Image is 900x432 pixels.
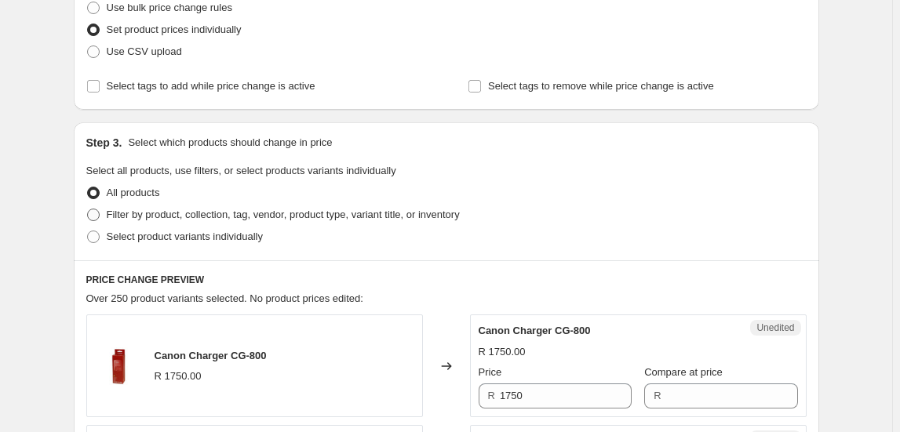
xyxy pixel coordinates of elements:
[107,187,160,198] span: All products
[86,135,122,151] h2: Step 3.
[128,135,332,151] p: Select which products should change in price
[86,165,396,176] span: Select all products, use filters, or select products variants individually
[479,325,591,336] span: Canon Charger CG-800
[107,80,315,92] span: Select tags to add while price change is active
[107,45,182,57] span: Use CSV upload
[479,344,526,360] div: R 1750.00
[488,80,714,92] span: Select tags to remove while price change is active
[155,368,202,384] div: R 1750.00
[654,390,661,401] span: R
[86,292,363,304] span: Over 250 product variants selected. No product prices edited:
[86,274,807,286] h6: PRICE CHANGE PREVIEW
[644,366,723,378] span: Compare at price
[479,366,502,378] span: Price
[107,24,242,35] span: Set product prices individually
[756,321,794,334] span: Unedited
[107,2,232,13] span: Use bulk price change rules
[107,231,263,242] span: Select product variants individually
[488,390,495,401] span: R
[107,209,460,220] span: Filter by product, collection, tag, vendor, product type, variant title, or inventory
[95,343,142,390] img: canon-charger-cg-800-cameratek_583_80x.jpg
[155,350,267,361] span: Canon Charger CG-800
